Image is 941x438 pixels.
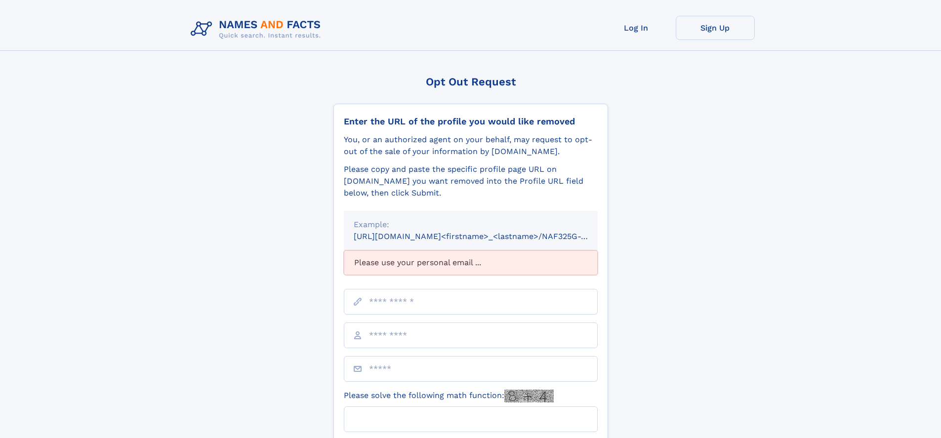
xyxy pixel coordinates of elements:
small: [URL][DOMAIN_NAME]<firstname>_<lastname>/NAF325G-xxxxxxxx [354,232,616,241]
div: Opt Out Request [333,76,608,88]
div: Example: [354,219,588,231]
a: Log In [597,16,676,40]
div: You, or an authorized agent on your behalf, may request to opt-out of the sale of your informatio... [344,134,598,158]
img: Logo Names and Facts [187,16,329,42]
div: Please copy and paste the specific profile page URL on [DOMAIN_NAME] you want removed into the Pr... [344,163,598,199]
div: Please use your personal email ... [344,250,598,275]
div: Enter the URL of the profile you would like removed [344,116,598,127]
a: Sign Up [676,16,755,40]
label: Please solve the following math function: [344,390,554,402]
